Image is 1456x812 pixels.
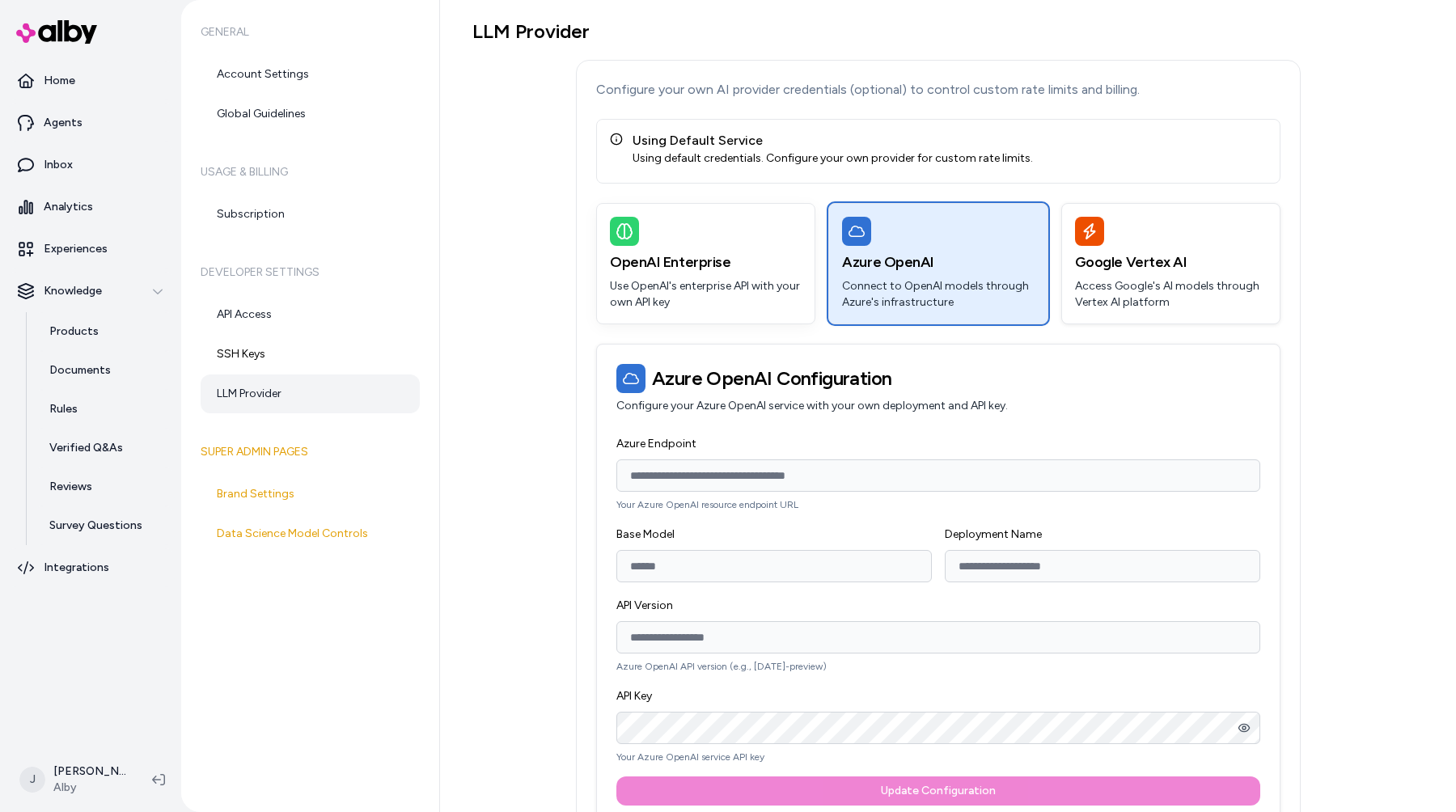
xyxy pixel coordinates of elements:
h6: Usage & Billing [201,150,420,195]
label: Deployment Name [945,527,1042,541]
p: Your Azure OpenAI service API key [616,751,1260,763]
h3: Azure OpenAI Configuration [616,364,1260,393]
p: Inbox [44,157,73,173]
a: Rules [33,390,175,429]
h6: General [201,10,420,55]
span: Alby [53,780,126,796]
p: Documents [49,362,111,379]
img: alby Logo [16,20,97,44]
p: Knowledge [44,283,102,299]
a: Documents [33,351,175,390]
a: LLM Provider [201,374,420,413]
p: Analytics [44,199,93,215]
p: Verified Q&As [49,440,123,456]
p: Rules [49,401,78,417]
p: Configure your Azure OpenAI service with your own deployment and API key. [616,398,1260,414]
a: Experiences [6,230,175,269]
p: Configure your own AI provider credentials (optional) to control custom rate limits and billing. [596,80,1280,99]
a: Verified Q&As [33,429,175,467]
h3: OpenAI Enterprise [610,251,802,273]
p: Your Azure OpenAI resource endpoint URL [616,498,1260,511]
p: Access Google's AI models through Vertex AI platform [1075,278,1267,311]
p: Connect to OpenAI models through Azure's infrastructure [842,278,1034,311]
p: Survey Questions [49,518,142,534]
p: Agents [44,115,83,131]
p: Experiences [44,241,108,257]
a: SSH Keys [201,335,420,374]
p: Home [44,73,75,89]
label: API Key [616,689,652,703]
p: Use OpenAI's enterprise API with your own API key [610,278,802,311]
h1: LLM Provider [472,19,1404,44]
button: J[PERSON_NAME]Alby [10,754,139,806]
a: Analytics [6,188,175,226]
button: Knowledge [6,272,175,311]
a: Agents [6,104,175,142]
p: [PERSON_NAME] [53,763,126,780]
label: Base Model [616,527,675,541]
h3: Azure OpenAI [842,251,1034,273]
p: Products [49,324,99,340]
p: Azure OpenAI API version (e.g., [DATE]-preview) [616,660,1260,673]
p: Integrations [44,560,109,576]
h3: Google Vertex AI [1075,251,1267,273]
h6: Super Admin Pages [201,429,420,475]
a: Global Guidelines [201,95,420,133]
a: Inbox [6,146,175,184]
a: Brand Settings [201,475,420,514]
a: Account Settings [201,55,420,94]
a: Reviews [33,467,175,506]
a: Survey Questions [33,506,175,545]
a: Home [6,61,175,100]
a: Integrations [6,548,175,587]
div: Using default credentials. Configure your own provider for custom rate limits. [633,150,1033,167]
div: Using Default Service [633,131,1033,150]
p: Reviews [49,479,92,495]
a: Products [33,312,175,351]
h6: Developer Settings [201,250,420,295]
label: Azure Endpoint [616,437,696,450]
label: API Version [616,598,673,612]
a: Data Science Model Controls [201,514,420,553]
span: J [19,767,45,793]
a: Subscription [201,195,420,234]
a: API Access [201,295,420,334]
